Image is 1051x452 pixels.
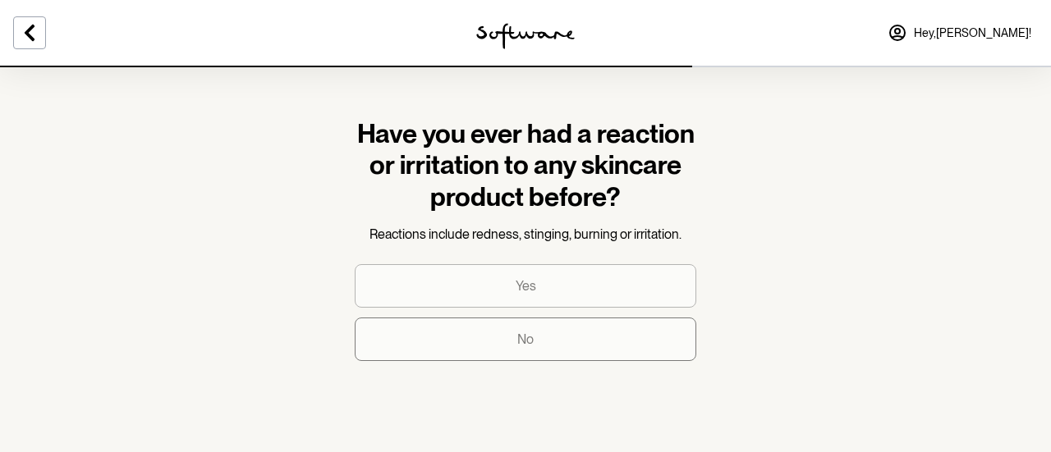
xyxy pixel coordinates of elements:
[369,226,682,242] span: Reactions include redness, stinging, burning or irritation.
[476,23,575,49] img: software logo
[517,331,534,347] p: No
[355,264,696,308] button: Yes
[878,13,1041,53] a: Hey,[PERSON_NAME]!
[914,26,1031,40] span: Hey, [PERSON_NAME] !
[516,278,536,294] p: Yes
[355,118,696,212] h1: Have you ever had a reaction or irritation to any skincare product before?
[355,317,696,361] button: No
